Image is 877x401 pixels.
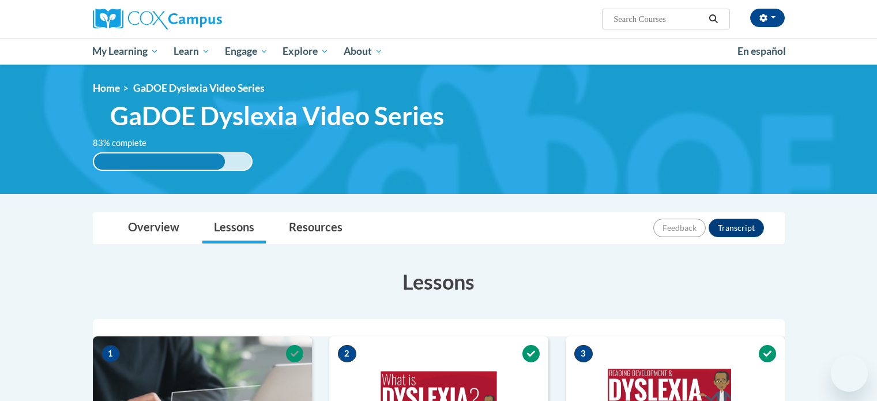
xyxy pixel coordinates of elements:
h3: Lessons [93,267,785,296]
button: Feedback [653,219,706,237]
span: 1 [101,345,120,362]
span: GaDOE Dyslexia Video Series [110,100,444,131]
img: Cox Campus [93,9,222,29]
label: 83% complete [93,137,159,149]
a: En español [730,39,793,63]
span: GaDOE Dyslexia Video Series [133,82,265,94]
iframe: Button to launch messaging window [831,355,868,392]
div: Main menu [76,38,802,65]
input: Search Courses [612,12,705,26]
button: Transcript [709,219,764,237]
a: Learn [166,38,217,65]
div: 83% complete [94,153,225,170]
a: Resources [277,213,354,243]
a: Lessons [202,213,266,243]
span: En español [737,45,786,57]
a: Home [93,82,120,94]
span: 2 [338,345,356,362]
a: Cox Campus [93,9,312,29]
span: Engage [225,44,268,58]
a: Explore [275,38,336,65]
span: 3 [574,345,593,362]
button: Search [705,12,722,26]
span: Learn [174,44,210,58]
a: My Learning [85,38,167,65]
a: Overview [116,213,191,243]
button: Account Settings [750,9,785,27]
span: My Learning [92,44,159,58]
span: About [344,44,383,58]
a: Engage [217,38,276,65]
a: About [336,38,390,65]
span: Explore [283,44,329,58]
